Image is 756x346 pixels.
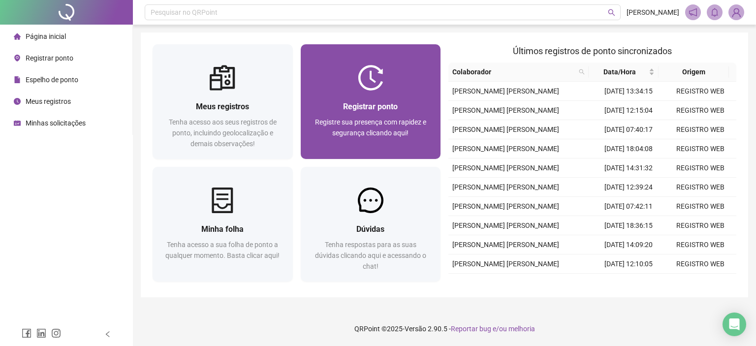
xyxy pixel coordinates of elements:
[452,260,559,268] span: [PERSON_NAME] [PERSON_NAME]
[153,44,293,159] a: Meus registrosTenha acesso aos seus registros de ponto, incluindo geolocalização e demais observa...
[196,102,249,111] span: Meus registros
[577,64,587,79] span: search
[608,9,615,16] span: search
[723,313,746,336] div: Open Intercom Messenger
[165,241,280,259] span: Tenha acesso a sua folha de ponto a qualquer momento. Basta clicar aqui!
[589,63,659,82] th: Data/Hora
[452,87,559,95] span: [PERSON_NAME] [PERSON_NAME]
[593,82,664,101] td: [DATE] 13:34:15
[26,97,71,105] span: Meus registros
[593,139,664,158] td: [DATE] 18:04:08
[664,197,736,216] td: REGISTRO WEB
[452,66,575,77] span: Colaborador
[51,328,61,338] span: instagram
[36,328,46,338] span: linkedin
[664,139,736,158] td: REGISTRO WEB
[452,164,559,172] span: [PERSON_NAME] [PERSON_NAME]
[452,106,559,114] span: [PERSON_NAME] [PERSON_NAME]
[593,158,664,178] td: [DATE] 14:31:32
[14,76,21,83] span: file
[729,5,744,20] img: 90501
[664,158,736,178] td: REGISTRO WEB
[710,8,719,17] span: bell
[593,254,664,274] td: [DATE] 12:10:05
[664,235,736,254] td: REGISTRO WEB
[301,44,441,159] a: Registrar pontoRegistre sua presença com rapidez e segurança clicando aqui!
[452,221,559,229] span: [PERSON_NAME] [PERSON_NAME]
[26,32,66,40] span: Página inicial
[14,55,21,62] span: environment
[315,241,426,270] span: Tenha respostas para as suas dúvidas clicando aqui e acessando o chat!
[664,82,736,101] td: REGISTRO WEB
[452,126,559,133] span: [PERSON_NAME] [PERSON_NAME]
[659,63,728,82] th: Origem
[301,167,441,282] a: DúvidasTenha respostas para as suas dúvidas clicando aqui e acessando o chat!
[14,98,21,105] span: clock-circle
[22,328,31,338] span: facebook
[593,178,664,197] td: [DATE] 12:39:24
[593,235,664,254] td: [DATE] 14:09:20
[26,54,73,62] span: Registrar ponto
[664,101,736,120] td: REGISTRO WEB
[343,102,398,111] span: Registrar ponto
[452,183,559,191] span: [PERSON_NAME] [PERSON_NAME]
[452,202,559,210] span: [PERSON_NAME] [PERSON_NAME]
[689,8,697,17] span: notification
[26,76,78,84] span: Espelho de ponto
[593,197,664,216] td: [DATE] 07:42:11
[14,33,21,40] span: home
[153,167,293,282] a: Minha folhaTenha acesso a sua folha de ponto a qualquer momento. Basta clicar aqui!
[627,7,679,18] span: [PERSON_NAME]
[452,145,559,153] span: [PERSON_NAME] [PERSON_NAME]
[593,66,647,77] span: Data/Hora
[104,331,111,338] span: left
[14,120,21,126] span: schedule
[513,46,672,56] span: Últimos registros de ponto sincronizados
[452,241,559,249] span: [PERSON_NAME] [PERSON_NAME]
[451,325,535,333] span: Reportar bug e/ou melhoria
[664,274,736,293] td: REGISTRO WEB
[133,312,756,346] footer: QRPoint © 2025 - 2.90.5 -
[664,178,736,197] td: REGISTRO WEB
[201,224,244,234] span: Minha folha
[26,119,86,127] span: Minhas solicitações
[315,118,426,137] span: Registre sua presença com rapidez e segurança clicando aqui!
[664,216,736,235] td: REGISTRO WEB
[664,120,736,139] td: REGISTRO WEB
[405,325,426,333] span: Versão
[593,216,664,235] td: [DATE] 18:36:15
[169,118,277,148] span: Tenha acesso aos seus registros de ponto, incluindo geolocalização e demais observações!
[593,120,664,139] td: [DATE] 07:40:17
[579,69,585,75] span: search
[593,101,664,120] td: [DATE] 12:15:04
[664,254,736,274] td: REGISTRO WEB
[356,224,384,234] span: Dúvidas
[593,274,664,293] td: [DATE] 07:38:46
